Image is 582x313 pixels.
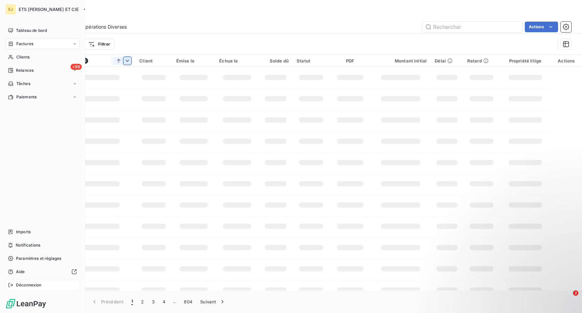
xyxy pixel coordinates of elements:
[137,295,148,309] button: 2
[127,295,137,309] button: 1
[16,41,33,47] span: Factures
[16,256,61,261] span: Paramètres et réglages
[5,266,79,277] a: Aide
[555,58,578,63] div: Actions
[19,7,79,12] span: ETS [PERSON_NAME] ET CIE
[139,58,168,63] div: Client
[219,58,255,63] div: Échue le
[525,22,558,32] button: Actions
[159,295,169,309] button: 4
[176,58,212,63] div: Émise le
[263,58,289,63] div: Solde dû
[5,298,47,309] img: Logo LeanPay
[16,54,30,60] span: Clients
[196,295,230,309] button: Suivant
[559,290,575,306] iframe: Intercom live chat
[16,67,34,73] span: Relances
[573,290,578,296] span: 2
[435,58,459,63] div: Délai
[297,58,326,63] div: Statut
[16,282,42,288] span: Déconnexion
[16,229,31,235] span: Imports
[16,94,37,100] span: Paiements
[504,58,546,63] div: Propriété litige
[16,242,40,248] span: Notifications
[131,298,133,305] span: 1
[87,295,127,309] button: Précédent
[422,22,522,32] input: Rechercher
[71,64,82,70] span: +99
[16,28,47,34] span: Tableau de bord
[5,4,16,15] div: EJ
[82,24,127,30] span: Opérations Diverses
[374,58,427,63] div: Montant initial
[449,249,582,295] iframe: Intercom notifications message
[180,295,196,309] button: 604
[84,39,114,50] button: Filtrer
[467,58,496,63] div: Retard
[169,296,180,307] span: …
[334,58,366,63] div: PDF
[16,269,25,275] span: Aide
[16,81,30,87] span: Tâches
[148,295,159,309] button: 3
